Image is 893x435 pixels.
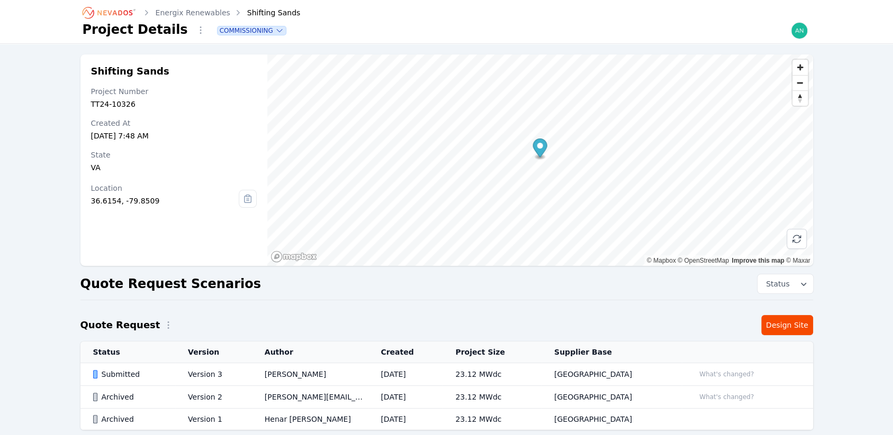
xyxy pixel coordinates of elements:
[792,60,808,75] button: Zoom in
[80,409,813,430] tr: ArchivedVersion 1Henar [PERSON_NAME][DATE]23.12 MWdc[GEOGRAPHIC_DATA]
[91,150,257,160] div: State
[252,341,368,363] th: Author
[792,90,808,106] button: Reset bearing to north
[533,138,547,160] div: Map marker
[542,341,682,363] th: Supplier Base
[91,162,257,173] div: VA
[91,196,239,206] div: 36.6154, -79.8509
[218,26,286,35] button: Commissioning
[792,75,808,90] button: Zoom out
[694,368,759,380] button: What's changed?
[91,65,257,78] h2: Shifting Sands
[91,118,257,128] div: Created At
[443,409,542,430] td: 23.12 MWdc
[678,257,729,264] a: OpenStreetMap
[368,386,443,409] td: [DATE]
[156,7,230,18] a: Energix Renewables
[542,363,682,386] td: [GEOGRAPHIC_DATA]
[93,392,170,402] div: Archived
[232,7,300,18] div: Shifting Sands
[267,54,813,266] canvas: Map
[91,183,239,193] div: Location
[80,318,160,332] h2: Quote Request
[83,4,301,21] nav: Breadcrumb
[80,363,813,386] tr: SubmittedVersion 3[PERSON_NAME][DATE]23.12 MWdc[GEOGRAPHIC_DATA]What's changed?
[542,386,682,409] td: [GEOGRAPHIC_DATA]
[647,257,676,264] a: Mapbox
[93,414,170,424] div: Archived
[175,386,252,409] td: Version 2
[542,409,682,430] td: [GEOGRAPHIC_DATA]
[792,76,808,90] span: Zoom out
[252,386,368,409] td: [PERSON_NAME][EMAIL_ADDRESS][PERSON_NAME][DOMAIN_NAME]
[368,341,443,363] th: Created
[757,274,813,293] button: Status
[762,279,790,289] span: Status
[252,363,368,386] td: [PERSON_NAME]
[80,341,176,363] th: Status
[93,369,170,380] div: Submitted
[761,315,813,335] a: Design Site
[175,409,252,430] td: Version 1
[791,22,808,39] img: andrew@nevados.solar
[91,131,257,141] div: [DATE] 7:48 AM
[80,386,813,409] tr: ArchivedVersion 2[PERSON_NAME][EMAIL_ADDRESS][PERSON_NAME][DOMAIN_NAME][DATE]23.12 MWdc[GEOGRAPHI...
[443,386,542,409] td: 23.12 MWdc
[91,99,257,109] div: TT24-10326
[368,409,443,430] td: [DATE]
[443,363,542,386] td: 23.12 MWdc
[270,251,317,263] a: Mapbox homepage
[83,21,188,38] h1: Project Details
[175,363,252,386] td: Version 3
[175,341,252,363] th: Version
[80,275,261,292] h2: Quote Request Scenarios
[792,91,808,106] span: Reset bearing to north
[694,391,759,403] button: What's changed?
[252,409,368,430] td: Henar [PERSON_NAME]
[443,341,542,363] th: Project Size
[91,86,257,97] div: Project Number
[786,257,810,264] a: Maxar
[368,363,443,386] td: [DATE]
[732,257,784,264] a: Improve this map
